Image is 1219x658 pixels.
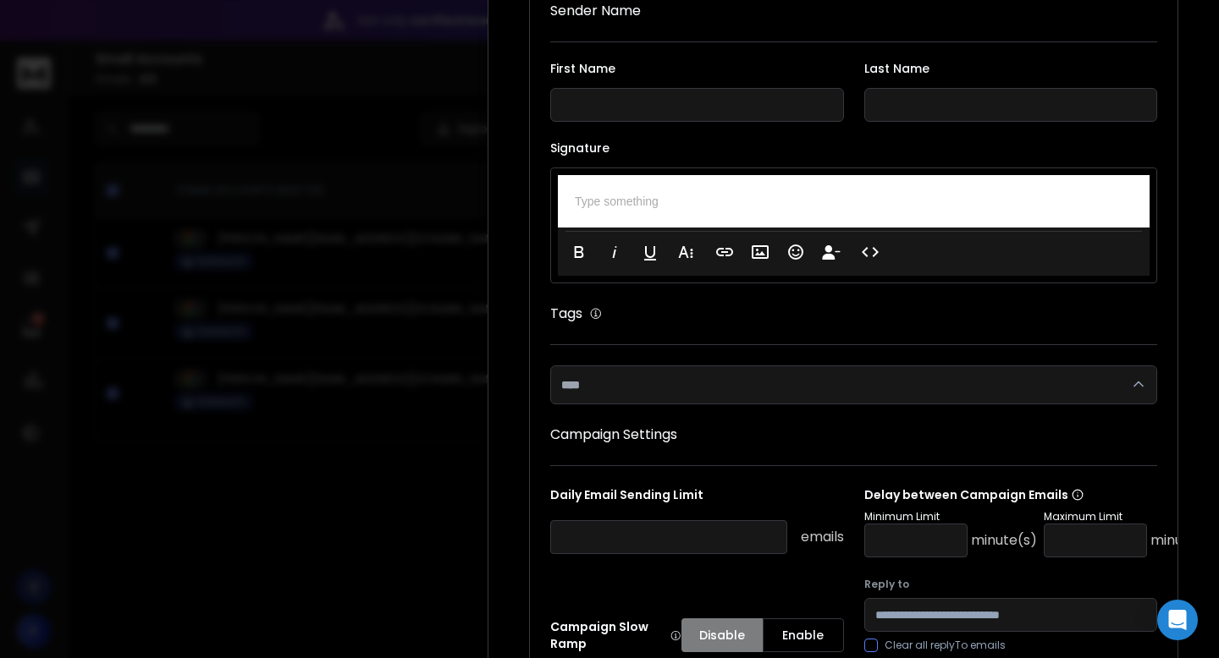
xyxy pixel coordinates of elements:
p: minute(s) [971,530,1037,551]
p: emails [801,527,844,547]
div: Open Intercom Messenger [1157,600,1198,640]
label: Signature [550,142,1157,154]
button: Insert Link (⌘K) [709,235,741,269]
h1: Sender Name [550,1,1157,21]
button: Insert Unsubscribe Link [815,235,847,269]
button: Enable [763,618,844,652]
p: Campaign Slow Ramp [550,618,681,652]
p: Daily Email Sending Limit [550,486,844,510]
button: Emoticons [780,235,812,269]
button: Italic (⌘I) [598,235,631,269]
label: Reply to [864,578,1158,591]
button: More Text [670,235,702,269]
button: Underline (⌘U) [634,235,666,269]
button: Bold (⌘B) [563,235,595,269]
label: Clear all replyTo emails [885,639,1006,652]
p: Maximum Limit [1044,510,1216,524]
button: Disable [681,618,763,652]
label: First Name [550,63,844,74]
button: Code View [854,235,886,269]
p: minute(s) [1150,530,1216,551]
h1: Tags [550,304,582,324]
p: Minimum Limit [864,510,1037,524]
h1: Campaign Settings [550,425,1157,445]
p: Delay between Campaign Emails [864,486,1216,503]
label: Last Name [864,63,1158,74]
